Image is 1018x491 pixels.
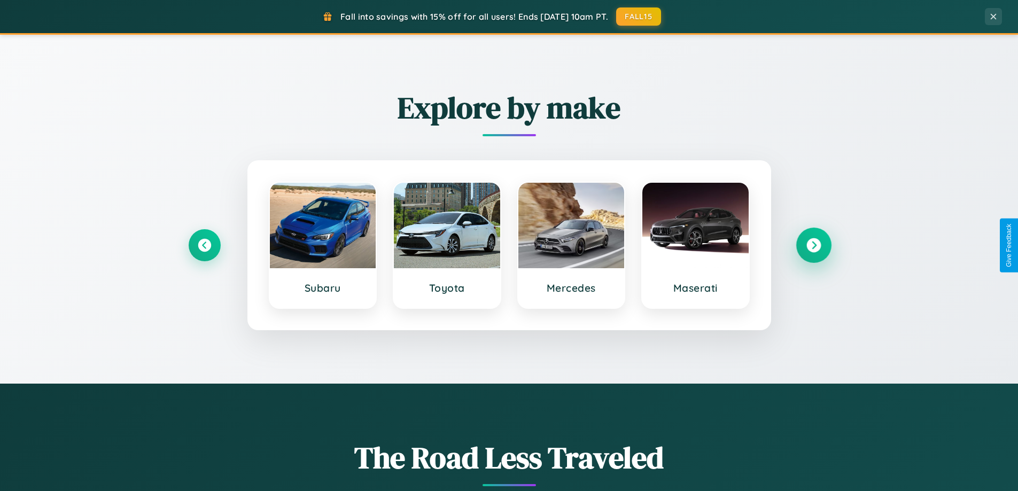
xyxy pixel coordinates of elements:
[653,282,738,294] h3: Maserati
[189,87,830,128] h2: Explore by make
[529,282,614,294] h3: Mercedes
[281,282,366,294] h3: Subaru
[189,437,830,478] h1: The Road Less Traveled
[340,11,608,22] span: Fall into savings with 15% off for all users! Ends [DATE] 10am PT.
[616,7,661,26] button: FALL15
[1005,224,1013,267] div: Give Feedback
[405,282,489,294] h3: Toyota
